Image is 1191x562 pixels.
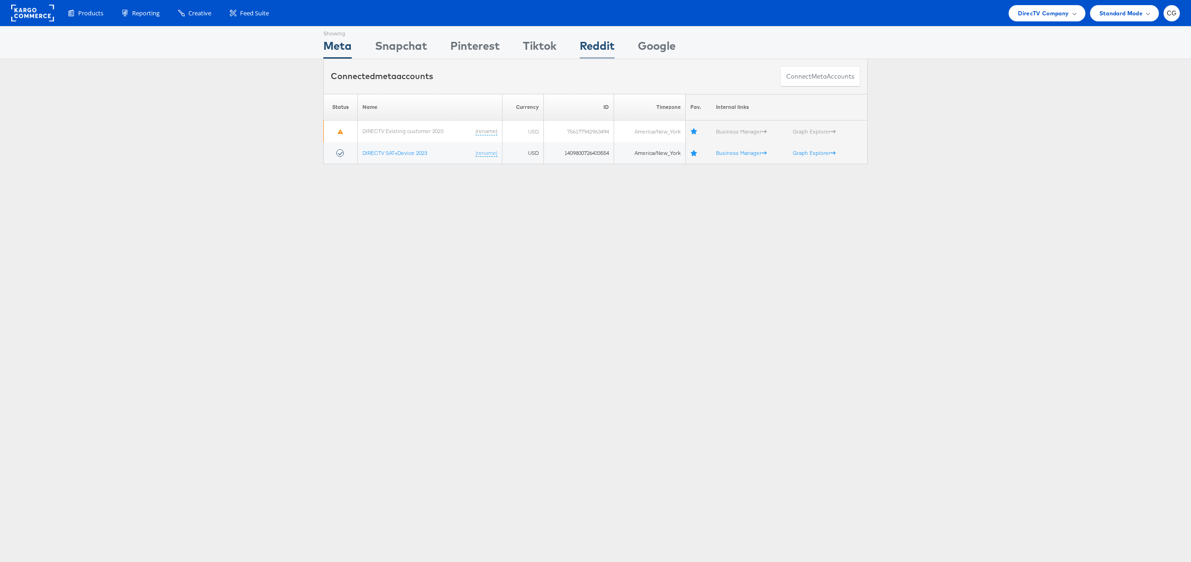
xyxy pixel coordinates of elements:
[502,94,544,120] th: Currency
[716,128,767,135] a: Business Manager
[362,149,427,156] a: DIRECTV SAT+Device 2023
[132,9,160,18] span: Reporting
[475,127,497,135] a: (rename)
[502,120,544,142] td: USD
[78,9,103,18] span: Products
[614,120,685,142] td: America/New_York
[323,27,352,38] div: Showing
[450,38,500,59] div: Pinterest
[638,38,676,59] div: Google
[375,71,396,81] span: meta
[331,70,433,82] div: Connected accounts
[580,38,615,59] div: Reddit
[240,9,269,18] span: Feed Suite
[1167,10,1177,16] span: CG
[523,38,556,59] div: Tiktok
[793,149,836,156] a: Graph Explorer
[323,38,352,59] div: Meta
[188,9,211,18] span: Creative
[358,94,502,120] th: Name
[544,142,614,164] td: 1409800726433554
[475,149,497,157] a: (rename)
[811,72,827,81] span: meta
[793,128,836,135] a: Graph Explorer
[544,94,614,120] th: ID
[716,149,767,156] a: Business Manager
[614,142,685,164] td: America/New_York
[544,120,614,142] td: 756177942963494
[1018,8,1069,18] span: DirecTV Company
[375,38,427,59] div: Snapchat
[324,94,358,120] th: Status
[780,66,860,87] button: ConnectmetaAccounts
[614,94,685,120] th: Timezone
[1099,8,1143,18] span: Standard Mode
[502,142,544,164] td: USD
[362,127,443,134] a: DIRECTV Existing customer 2023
